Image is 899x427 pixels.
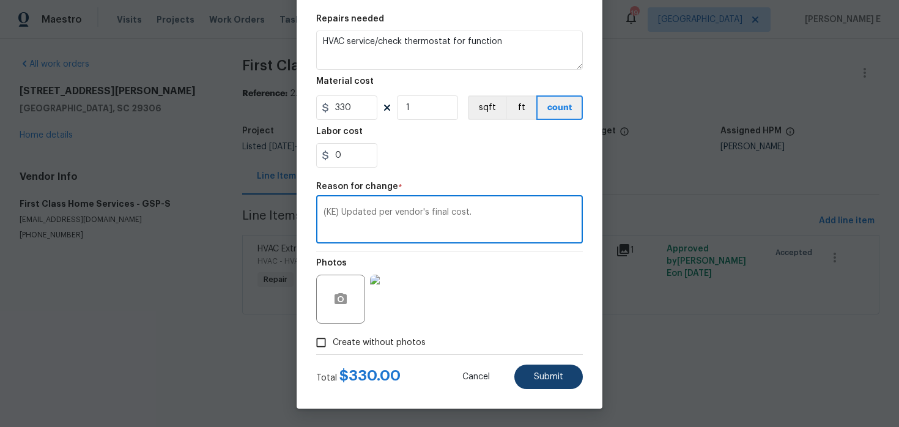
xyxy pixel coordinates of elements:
[333,336,426,349] span: Create without photos
[316,369,401,384] div: Total
[468,95,506,120] button: sqft
[316,77,374,86] h5: Material cost
[316,127,363,136] h5: Labor cost
[316,182,398,191] h5: Reason for change
[324,208,575,234] textarea: (KE) Updated per vendor's final cost.
[316,31,583,70] textarea: HVAC service/check thermostat for function
[316,15,384,23] h5: Repairs needed
[514,365,583,389] button: Submit
[443,365,509,389] button: Cancel
[536,95,583,120] button: count
[462,373,490,382] span: Cancel
[506,95,536,120] button: ft
[534,373,563,382] span: Submit
[316,259,347,267] h5: Photos
[339,368,401,383] span: $ 330.00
